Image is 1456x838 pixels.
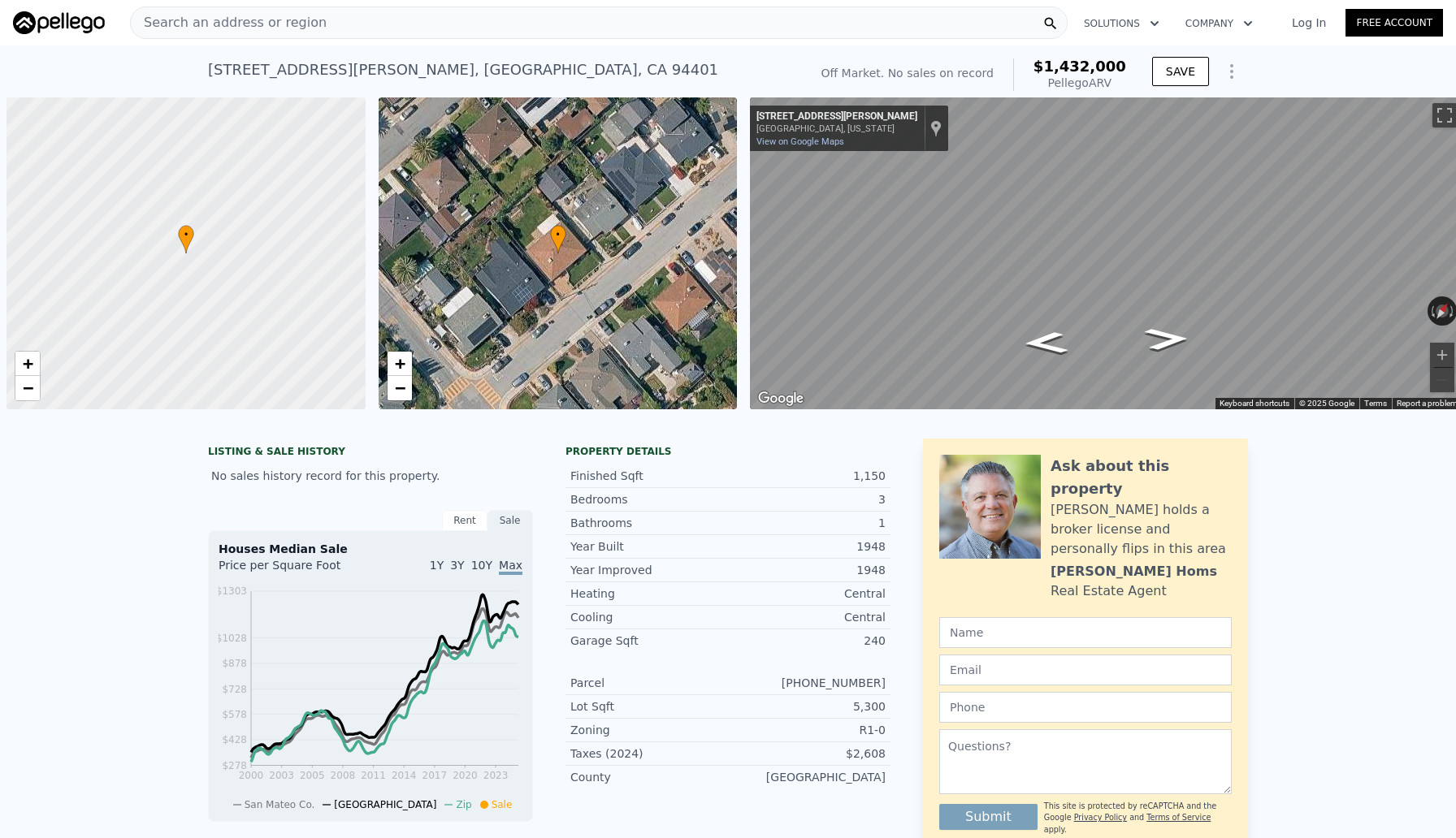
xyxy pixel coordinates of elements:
div: Bedrooms [570,491,728,508]
button: Keyboard shortcuts [1220,398,1289,409]
div: 1 [728,515,886,531]
div: Year Improved [570,562,728,578]
span: © 2025 Google [1299,399,1354,408]
button: Solutions [1071,9,1172,38]
input: Phone [939,692,1232,723]
div: Sale [487,510,533,531]
div: • [178,225,194,253]
tspan: $278 [222,760,247,771]
span: + [394,353,405,374]
span: − [394,378,405,398]
div: Heating [570,585,728,602]
span: [GEOGRAPHIC_DATA] [334,799,436,810]
span: 10Y [471,559,492,572]
span: 1Y [430,559,444,572]
div: Price per Square Foot [219,557,370,583]
button: SAVE [1152,57,1209,86]
a: Log In [1272,15,1345,31]
a: Terms of Service [1146,813,1211,822]
span: $1,432,000 [1033,58,1126,75]
div: Finished Sqft [570,468,728,484]
span: Search an address or region [131,13,327,32]
input: Name [939,617,1232,648]
span: • [178,227,194,242]
span: + [23,353,33,374]
tspan: 2017 [422,770,448,781]
a: Open this area in Google Maps (opens a new window) [754,388,808,409]
div: [PERSON_NAME] holds a broker license and personally flips in this area [1051,500,1232,559]
div: No sales history record for this property. [208,461,533,490]
div: Parcel [570,675,728,691]
div: [GEOGRAPHIC_DATA], [US_STATE] [756,123,917,134]
div: Taxes (2024) [570,745,728,762]
button: Zoom out [1430,368,1454,392]
span: Max [499,559,522,575]
span: San Mateo Co. [245,799,315,810]
div: Central [728,609,886,625]
div: [STREET_ADDRESS][PERSON_NAME] [756,110,917,123]
button: Zoom in [1430,343,1454,367]
div: $2,608 [728,745,886,762]
path: Go Northeast, Dolan Ave [1126,322,1208,356]
span: Zip [456,799,471,810]
div: [GEOGRAPHIC_DATA] [728,769,886,785]
div: Houses Median Sale [219,541,522,557]
a: Zoom out [15,376,40,400]
span: − [23,378,33,398]
div: Central [728,585,886,602]
tspan: 2014 [392,770,417,781]
img: Pellego [13,11,105,34]
div: Lot Sqft [570,698,728,715]
div: Year Built [570,538,728,555]
span: Sale [492,799,513,810]
tspan: 2008 [331,770,356,781]
tspan: 2005 [300,770,325,781]
tspan: $428 [222,734,247,745]
tspan: $878 [222,658,247,669]
button: Show Options [1215,55,1248,88]
a: Show location on map [930,119,942,137]
div: Ask about this property [1051,455,1232,500]
div: Real Estate Agent [1051,581,1167,601]
div: Cooling [570,609,728,625]
div: [PERSON_NAME] Homs [1051,562,1217,581]
a: View on Google Maps [756,136,844,147]
div: 5,300 [728,698,886,715]
tspan: $728 [222,684,247,695]
div: County [570,769,728,785]
div: LISTING & SALE HISTORY [208,445,533,461]
div: 1948 [728,562,886,578]
span: 3Y [450,559,464,572]
tspan: 2023 [483,770,509,781]
div: • [550,225,566,253]
div: Zoning [570,722,728,738]
div: 1948 [728,538,886,555]
path: Go Southwest, Dolan Ave [1004,326,1086,360]
div: [PHONE_NUMBER] [728,675,886,691]
span: • [550,227,566,242]
button: Company [1172,9,1266,38]
tspan: 2011 [361,770,386,781]
a: Zoom in [15,352,40,376]
a: Zoom out [388,376,412,400]
tspan: 2000 [239,770,264,781]
div: Pellego ARV [1033,75,1126,91]
tspan: 2020 [453,770,478,781]
div: This site is protected by reCAPTCHA and the Google and apply. [1044,801,1232,836]
input: Email [939,654,1232,685]
div: 240 [728,633,886,649]
div: Bathrooms [570,515,728,531]
tspan: $1303 [216,585,247,597]
img: Google [754,388,808,409]
button: Submit [939,804,1038,830]
button: Reset the view [1429,296,1456,326]
a: Zoom in [388,352,412,376]
tspan: $578 [222,709,247,720]
div: Rent [442,510,487,531]
div: Property details [565,445,890,458]
a: Terms (opens in new tab) [1364,399,1387,408]
tspan: $1028 [216,633,247,644]
div: R1-0 [728,722,886,738]
tspan: 2003 [269,770,294,781]
div: Off Market. No sales on record [821,65,994,81]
